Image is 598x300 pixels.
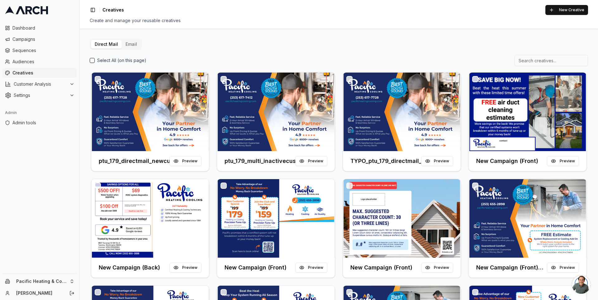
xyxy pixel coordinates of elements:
[97,57,146,64] label: Select All (on this page)
[12,120,74,126] span: Admin tools
[217,179,335,258] img: Front creative for New Campaign (Front)
[350,263,412,272] h3: New Campaign (Front)
[547,156,579,166] button: Preview
[99,263,160,272] h3: New Campaign (Back)
[12,36,74,42] span: Campaigns
[476,263,547,272] h3: New Campaign (Front) (Copy)
[547,263,579,273] button: Preview
[476,157,538,165] h3: New Campaign (Front)
[14,81,67,87] span: Customer Analysis
[16,290,63,296] a: [PERSON_NAME]
[2,23,77,33] a: Dashboard
[217,73,335,151] img: Front creative for ptu_179_multi_inactivecustomers_a_sept2025
[2,276,77,286] button: Pacific Heating & Cooling
[16,279,67,284] span: Pacific Heating & Cooling
[572,275,591,294] div: Open chat
[2,45,77,55] a: Sequences
[2,90,77,100] button: Settings
[2,68,77,78] a: Creatives
[295,263,327,273] button: Preview
[2,57,77,67] a: Audiences
[14,92,67,98] span: Settings
[12,59,74,65] span: Audiences
[421,156,453,166] button: Preview
[469,73,586,151] img: Front creative for New Campaign (Front)
[91,73,209,151] img: Front creative for ptu_179_directmail_newcustomers_september2025
[2,34,77,44] a: Campaigns
[2,118,77,128] a: Admin tools
[2,108,77,118] div: Admin
[225,263,287,272] h3: New Campaign (Front)
[122,40,141,49] button: Email
[12,47,74,54] span: Sequences
[102,7,124,13] span: Creatives
[91,179,209,258] img: Front creative for New Campaign (Back)
[343,73,461,151] img: Front creative for TYPO_ptu_179_directmail_newcustomers_sept2025
[99,157,169,165] h3: ptu_179_directmail_newcustomers_september2025
[225,157,295,165] h3: ptu_179_multi_inactivecustomers_a_sept2025
[2,79,77,89] button: Customer Analysis
[421,263,453,273] button: Preview
[12,70,74,76] span: Creatives
[295,156,327,166] button: Preview
[102,7,124,13] nav: breadcrumb
[68,289,76,298] button: Log out
[545,5,588,15] button: New Creative
[91,40,122,49] button: Direct Mail
[169,156,202,166] button: Preview
[169,263,202,273] button: Preview
[343,179,461,258] img: Front creative for New Campaign (Front)
[90,17,588,24] div: Create and manage your reusable creatives
[12,25,74,31] span: Dashboard
[515,55,588,66] input: Search creatives...
[350,157,421,165] h3: TYPO_ptu_179_directmail_newcustomers_sept2025
[469,179,586,258] img: Front creative for New Campaign (Front) (Copy)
